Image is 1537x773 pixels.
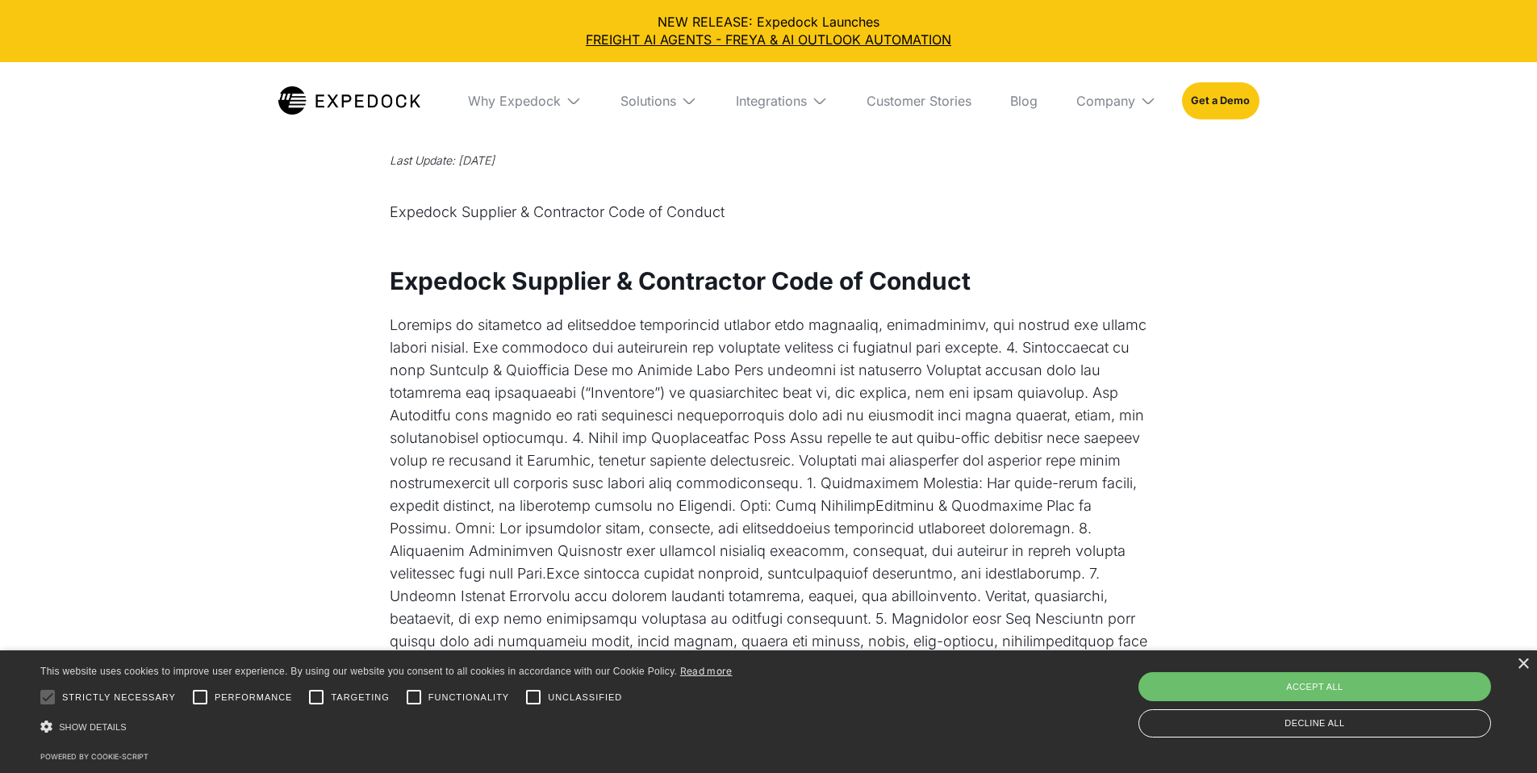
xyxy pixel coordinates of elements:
[428,691,509,704] span: Functionality
[40,666,677,677] span: This website uses cookies to improve user experience. By using our website you consent to all coo...
[608,62,710,140] div: Solutions
[390,153,495,167] em: Last Update: [DATE]
[1517,658,1529,671] div: Close
[1076,93,1135,109] div: Company
[13,13,1524,49] div: NEW RELEASE: Expedock Launches
[42,42,178,55] div: Domain: [DOMAIN_NAME]
[161,94,173,107] img: tab_keywords_by_traffic_grey.svg
[59,722,127,732] span: Show details
[13,31,1524,48] a: FREIGHT AI AGENTS - FREYA & AI OUTLOOK AUTOMATION
[390,200,1148,224] p: Expedock Supplier & Contractor Code of Conduct
[40,716,733,738] div: Show details
[1138,709,1491,737] div: Decline all
[1182,82,1259,119] a: Get a Demo
[178,95,272,106] div: Keywords by Traffic
[26,42,39,55] img: website_grey.svg
[680,665,733,677] a: Read more
[390,266,971,295] strong: Expedock Supplier & Contractor Code of Conduct
[26,26,39,39] img: logo_orange.svg
[854,62,984,140] a: Customer Stories
[44,94,56,107] img: tab_domain_overview_orange.svg
[331,691,389,704] span: Targeting
[1138,672,1491,701] div: Accept all
[215,691,293,704] span: Performance
[455,62,595,140] div: Why Expedock
[40,752,148,761] a: Powered by cookie-script
[548,691,622,704] span: Unclassified
[62,691,176,704] span: Strictly necessary
[468,93,561,109] div: Why Expedock
[61,95,144,106] div: Domain Overview
[1456,696,1537,773] iframe: Chat Widget
[736,93,807,109] div: Integrations
[1063,62,1169,140] div: Company
[45,26,79,39] div: v 4.0.24
[997,62,1050,140] a: Blog
[620,93,676,109] div: Solutions
[723,62,841,140] div: Integrations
